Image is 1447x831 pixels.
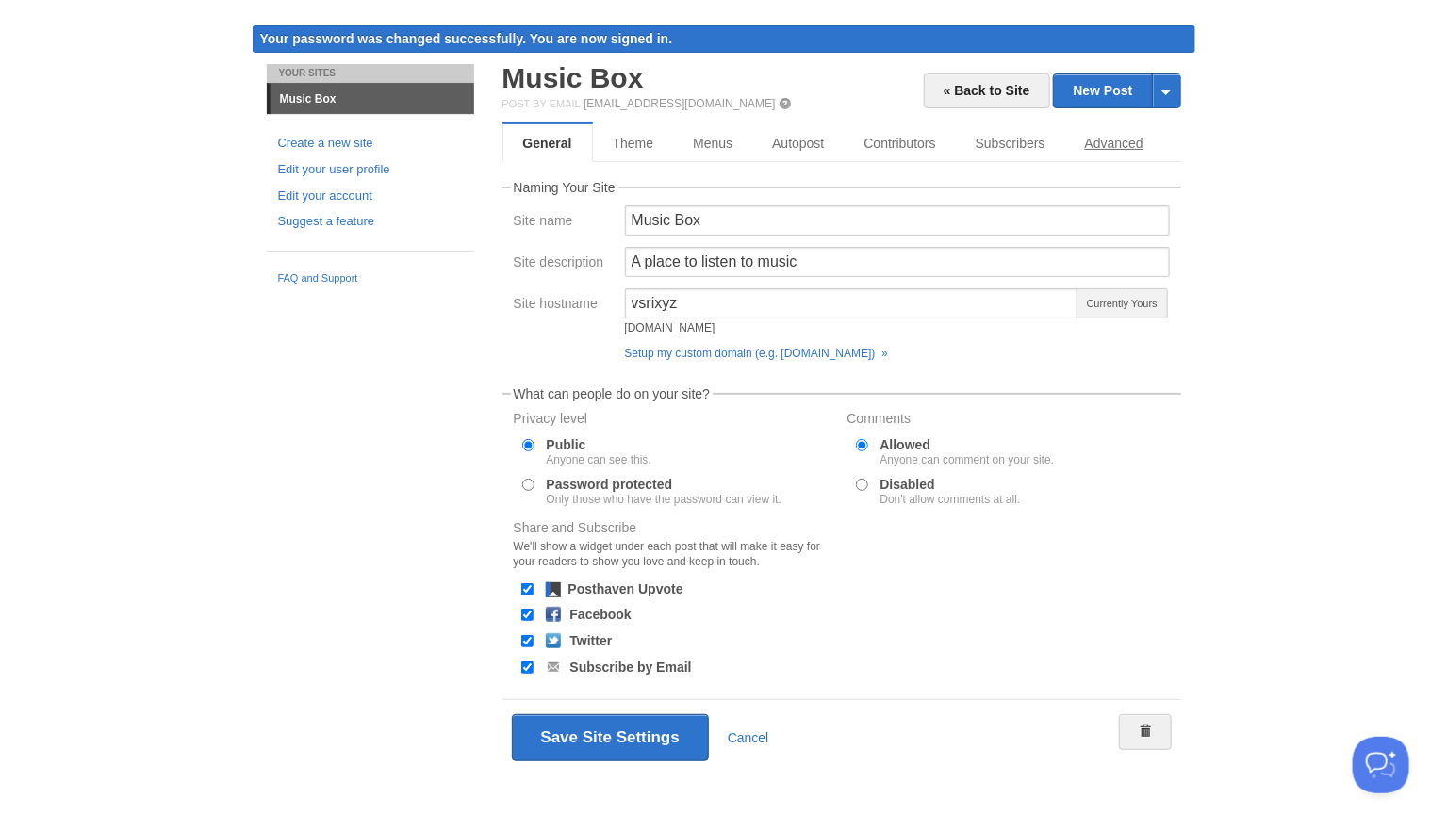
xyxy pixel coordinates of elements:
[880,494,1021,505] div: Don't allow comments at all.
[546,607,561,622] img: facebook.png
[514,255,614,273] label: Site description
[593,124,674,162] a: Theme
[847,412,1170,430] label: Comments
[514,297,614,315] label: Site hostname
[514,521,836,574] label: Share and Subscribe
[514,412,836,430] label: Privacy level
[956,124,1065,162] a: Subscribers
[547,454,651,465] div: Anyone can see this.
[502,98,581,109] span: Post by Email
[673,124,752,162] a: Menus
[570,634,613,647] label: Twitter
[547,438,651,465] label: Public
[511,181,618,194] legend: Naming Your Site
[1077,288,1167,318] span: Currently Yours
[1065,124,1163,162] a: Advanced
[625,322,1079,334] div: [DOMAIN_NAME]
[278,134,463,154] a: Create a new site
[271,84,474,114] a: Music Box
[880,438,1055,465] label: Allowed
[278,160,463,180] a: Edit your user profile
[845,124,956,162] a: Contributors
[278,187,463,206] a: Edit your account
[570,660,692,674] label: Subscribe by Email
[546,633,561,648] img: twitter.png
[752,124,844,162] a: Autopost
[1353,737,1409,793] iframe: Help Scout Beacon - Open
[924,73,1050,108] a: « Back to Site
[511,387,714,400] legend: What can people do on your site?
[514,539,836,569] div: We'll show a widget under each post that will make it easy for your readers to show you love and ...
[625,347,888,360] a: Setup my custom domain (e.g. [DOMAIN_NAME]) »
[880,454,1055,465] div: Anyone can comment on your site.
[584,97,775,110] a: [EMAIL_ADDRESS][DOMAIN_NAME]
[728,730,769,745] a: Cancel
[1054,74,1179,107] a: New Post
[512,714,709,761] button: Save Site Settings
[570,608,632,621] label: Facebook
[502,124,593,162] a: General
[568,582,683,595] label: Posthaven Upvote
[267,64,474,83] li: Your Sites
[547,494,781,505] div: Only those who have the password can view it.
[278,212,463,232] a: Suggest a feature
[502,62,644,93] a: Music Box
[253,25,1195,53] div: Your password was changed successfully. You are now signed in.
[547,478,781,505] label: Password protected
[278,270,463,287] a: FAQ and Support
[880,478,1021,505] label: Disabled
[514,214,614,232] label: Site name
